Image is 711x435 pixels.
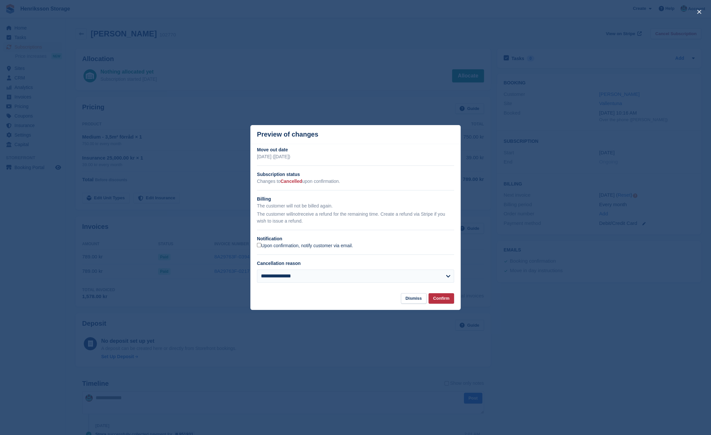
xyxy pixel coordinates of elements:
[257,131,318,138] p: Preview of changes
[257,261,301,266] label: Cancellation reason
[257,178,454,185] p: Changes to upon confirmation.
[428,293,454,304] button: Confirm
[257,243,261,247] input: Upon confirmation, notify customer via email.
[257,196,454,203] h2: Billing
[257,153,454,160] p: [DATE] ([DATE])
[257,211,454,225] p: The customer will receive a refund for the remaining time. Create a refund via Stripe if you wish...
[293,211,299,217] em: not
[281,179,302,184] span: Cancelled
[257,243,353,249] label: Upon confirmation, notify customer via email.
[257,203,454,209] p: The customer will not be billed again.
[257,171,454,178] h2: Subscription status
[694,7,704,17] button: close
[257,235,454,242] h2: Notification
[401,293,426,304] button: Dismiss
[257,146,454,153] h2: Move out date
